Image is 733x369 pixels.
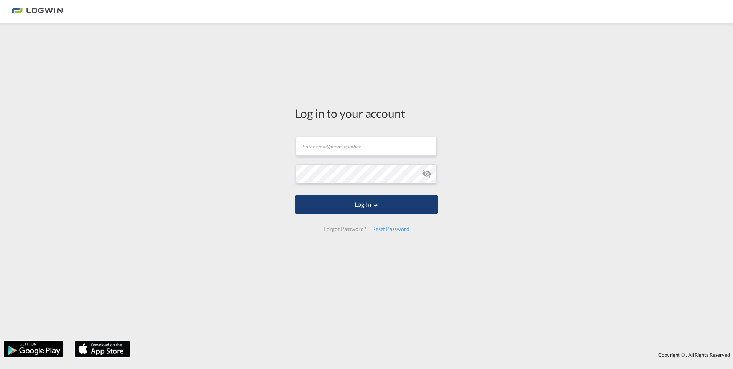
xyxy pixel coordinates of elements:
div: Forgot Password? [320,222,369,236]
input: Enter email/phone number [296,137,437,156]
div: Reset Password [369,222,413,236]
div: Log in to your account [295,105,438,121]
button: LOGIN [295,195,438,214]
md-icon: icon-eye-off [422,169,431,178]
div: Copyright © . All Rights Reserved [134,348,733,361]
img: google.png [3,340,64,358]
img: bc73a0e0d8c111efacd525e4c8ad7d32.png [12,3,63,20]
img: apple.png [74,340,131,358]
